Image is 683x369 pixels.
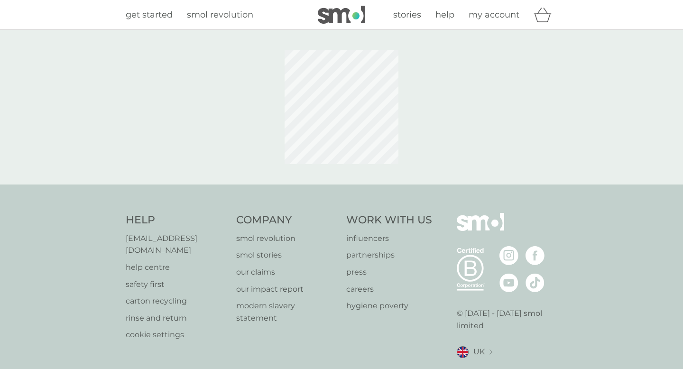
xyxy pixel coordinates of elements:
a: carton recycling [126,295,227,307]
span: my account [469,9,519,20]
a: [EMAIL_ADDRESS][DOMAIN_NAME] [126,232,227,257]
a: smol stories [236,249,337,261]
a: help centre [126,261,227,274]
img: UK flag [457,346,469,358]
a: cookie settings [126,329,227,341]
img: visit the smol Instagram page [499,246,518,265]
a: my account [469,8,519,22]
h4: Help [126,213,227,228]
a: our impact report [236,283,337,295]
a: smol revolution [187,8,253,22]
span: help [435,9,454,20]
a: partnerships [346,249,432,261]
h4: Company [236,213,337,228]
img: smol [318,6,365,24]
span: stories [393,9,421,20]
p: © [DATE] - [DATE] smol limited [457,307,558,332]
a: hygiene poverty [346,300,432,312]
a: our claims [236,266,337,278]
a: press [346,266,432,278]
div: basket [534,5,557,24]
a: get started [126,8,173,22]
a: smol revolution [236,232,337,245]
span: smol revolution [187,9,253,20]
a: influencers [346,232,432,245]
img: visit the smol Youtube page [499,273,518,292]
h4: Work With Us [346,213,432,228]
a: safety first [126,278,227,291]
img: smol [457,213,504,245]
img: visit the smol Facebook page [526,246,545,265]
a: help [435,8,454,22]
img: select a new location [489,350,492,355]
a: rinse and return [126,312,227,324]
a: modern slavery statement [236,300,337,324]
a: careers [346,283,432,295]
img: visit the smol Tiktok page [526,273,545,292]
a: stories [393,8,421,22]
span: get started [126,9,173,20]
span: UK [473,346,485,358]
